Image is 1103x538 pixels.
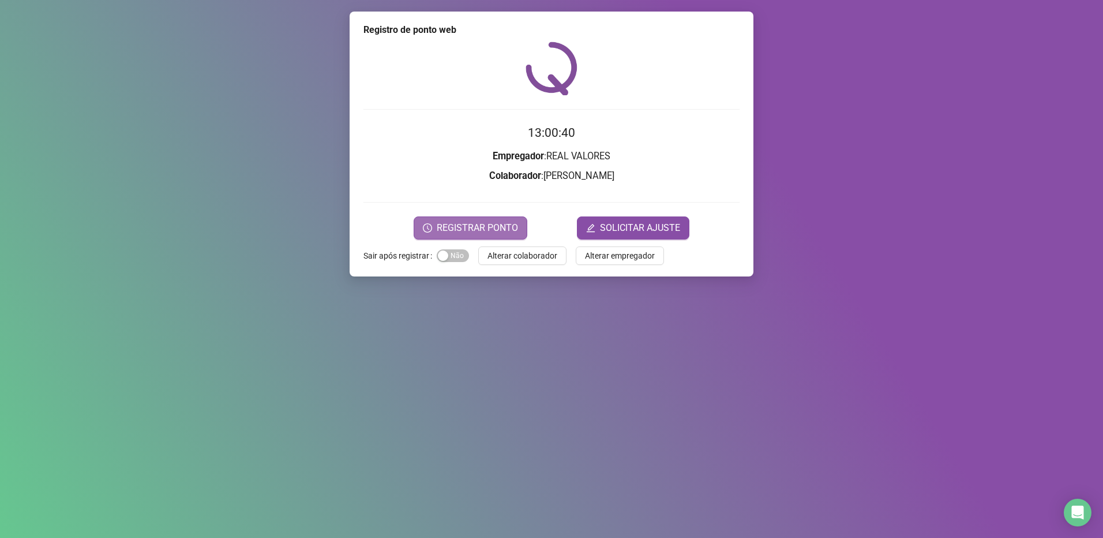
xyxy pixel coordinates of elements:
[1064,499,1091,526] div: Open Intercom Messenger
[414,216,527,240] button: REGISTRAR PONTO
[585,249,655,262] span: Alterar empregador
[526,42,577,95] img: QRPoint
[363,149,740,164] h3: : REAL VALORES
[363,23,740,37] div: Registro de ponto web
[363,246,437,265] label: Sair após registrar
[600,221,680,235] span: SOLICITAR AJUSTE
[363,169,740,184] h3: : [PERSON_NAME]
[423,223,432,233] span: clock-circle
[493,151,544,162] strong: Empregador
[489,170,541,181] strong: Colaborador
[437,221,518,235] span: REGISTRAR PONTO
[528,126,575,140] time: 13:00:40
[478,246,566,265] button: Alterar colaborador
[577,216,689,240] button: editSOLICITAR AJUSTE
[586,223,595,233] span: edit
[576,246,664,265] button: Alterar empregador
[487,249,557,262] span: Alterar colaborador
